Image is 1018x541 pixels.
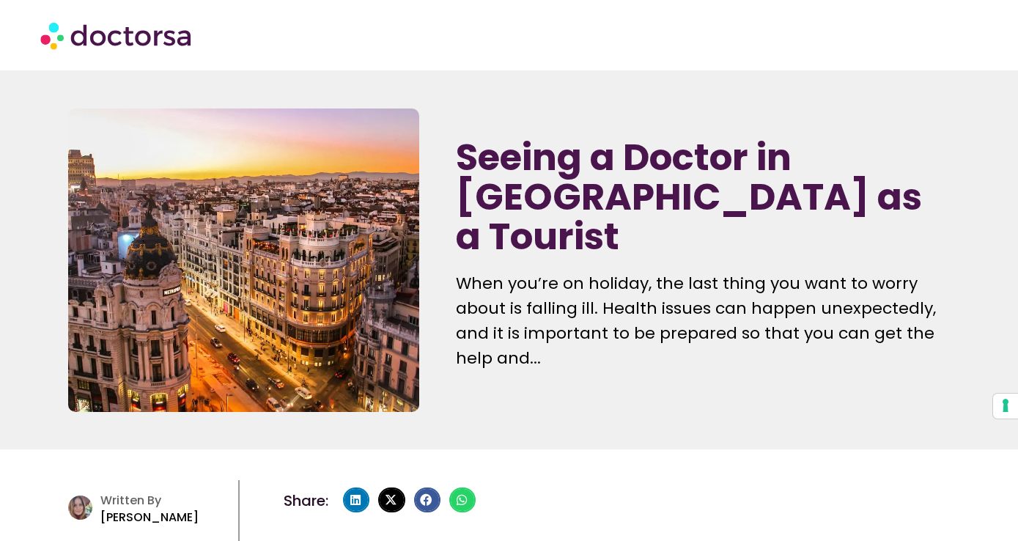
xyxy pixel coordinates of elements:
img: Seeing a Doctor in Spain as a Tourist - a practical guide for travelers [68,108,419,412]
div: Share on linkedin [343,487,369,512]
img: author [68,496,92,520]
h1: Seeing a Doctor in [GEOGRAPHIC_DATA] as a Tourist [456,138,949,257]
p: When you’re on holiday, the last thing you want to worry about is falling ill. Health issues can ... [456,271,949,371]
p: [PERSON_NAME] [100,507,231,528]
h4: Written By [100,493,231,507]
h4: Share: [284,493,328,508]
div: Share on whatsapp [449,487,476,512]
button: Your consent preferences for tracking technologies [993,394,1018,419]
div: Share on facebook [414,487,440,512]
div: Share on x-twitter [378,487,405,512]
